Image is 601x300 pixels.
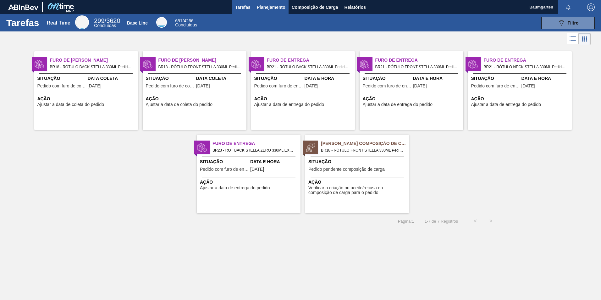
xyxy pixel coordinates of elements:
[375,57,463,64] span: Furo de Entrega
[363,84,411,88] span: Pedido com furo de entrega
[196,84,210,88] span: 22/08/2025
[200,179,299,186] span: Ação
[360,59,369,69] img: status
[146,84,195,88] span: Pedido com furo de coleta
[587,3,595,11] img: Logout
[484,64,567,70] span: BR21 - RÓTULO NECK STELLA 330ML Pedido - 2004277
[175,22,197,27] span: Concluídas
[541,17,595,29] button: Filtro
[35,59,44,69] img: status
[94,17,104,24] span: 299
[308,186,407,195] span: Verificar a criação ou aceite/recusa da composição de carga para o pedido
[37,84,86,88] span: Pedido com furo de coleta
[158,57,246,64] span: Furo de Coleta
[321,147,404,154] span: BR18 - RÓTULO FRONT STELLA 330ML Pedido - 2018038
[250,167,264,172] span: 08/01/2025,
[363,96,462,102] span: Ação
[37,75,86,82] span: Situação
[257,3,285,11] span: Planejamento
[143,59,152,69] img: status
[521,75,570,82] span: Data e Hora
[306,143,315,152] img: status
[212,147,295,154] span: BR23 - ROT BACK STELLA ZERO 330ML EXP CHILE Pedido - 1834675
[88,75,136,82] span: Data Coleta
[308,158,407,165] span: Situação
[398,219,414,224] span: Página : 1
[471,102,541,107] span: Ajustar a data de entrega do pedido
[413,75,462,82] span: Data e Hora
[254,75,303,82] span: Situação
[175,18,182,23] span: 651
[175,18,193,23] span: / 4266
[308,167,385,172] span: Pedido pendente composição de carga
[250,158,299,165] span: Data e Hora
[305,84,318,88] span: 30/08/2025,
[292,3,338,11] span: Composição de Carga
[423,219,458,224] span: 1 - 7 de 7 Registros
[305,75,353,82] span: Data e Hora
[94,17,120,24] span: / 3620
[8,4,38,10] img: TNhmsLtSVTkK8tSr43FrP2fwEKptu5GPRR3wAAAABJRU5ErkJggg==
[484,57,572,64] span: Furo de Entrega
[345,3,366,11] span: Relatórios
[156,17,167,28] div: Base Line
[50,64,133,70] span: BR18 - RÓTULO BACK STELLA 330ML Pedido - 2004260
[521,84,535,88] span: 31/08/2025,
[467,213,483,229] button: <
[127,20,148,25] div: Base Line
[363,102,433,107] span: Ajustar a data de entrega do pedido
[483,213,499,229] button: >
[471,75,520,82] span: Situação
[375,64,458,70] span: BR21 - RÓTULO FRONT STELLA 330ML Pedido - 2004270
[471,96,570,102] span: Ação
[567,33,579,45] div: Visão em Lista
[146,96,245,102] span: Ação
[6,19,39,26] h1: Tarefas
[468,59,478,69] img: status
[254,96,353,102] span: Ação
[200,167,249,172] span: Pedido com furo de entrega
[94,18,120,28] div: Real Time
[413,84,427,88] span: 30/08/2025,
[235,3,251,11] span: Tarefas
[267,64,350,70] span: BR21 - RÓTULO BACK STELLA 330ML Pedido - 2004262
[175,19,197,27] div: Base Line
[212,140,300,147] span: Furo de Entrega
[146,75,195,82] span: Situação
[88,84,102,88] span: 15/08/2025
[196,75,245,82] span: Data Coleta
[94,23,116,28] span: Concluídas
[50,57,138,64] span: Furo de Coleta
[267,57,355,64] span: Furo de Entrega
[197,143,207,152] img: status
[471,84,520,88] span: Pedido com furo de entrega
[308,179,407,186] span: Ação
[363,75,411,82] span: Situação
[558,3,578,12] button: Notificações
[579,33,591,45] div: Visão em Cards
[254,84,303,88] span: Pedido com furo de entrega
[321,140,409,147] span: Pedido Aguardando Composição de Carga
[200,186,270,190] span: Ajustar a data de entrega do pedido
[254,102,324,107] span: Ajustar a data de entrega do pedido
[47,20,70,26] div: Real Time
[146,102,213,107] span: Ajustar a data de coleta do pedido
[200,158,249,165] span: Situação
[568,20,579,25] span: Filtro
[251,59,261,69] img: status
[37,96,136,102] span: Ação
[158,64,241,70] span: BR18 - RÓTULO FRONT STELLA 330ML Pedido - 2004269
[75,15,89,29] div: Real Time
[37,102,104,107] span: Ajustar a data de coleta do pedido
